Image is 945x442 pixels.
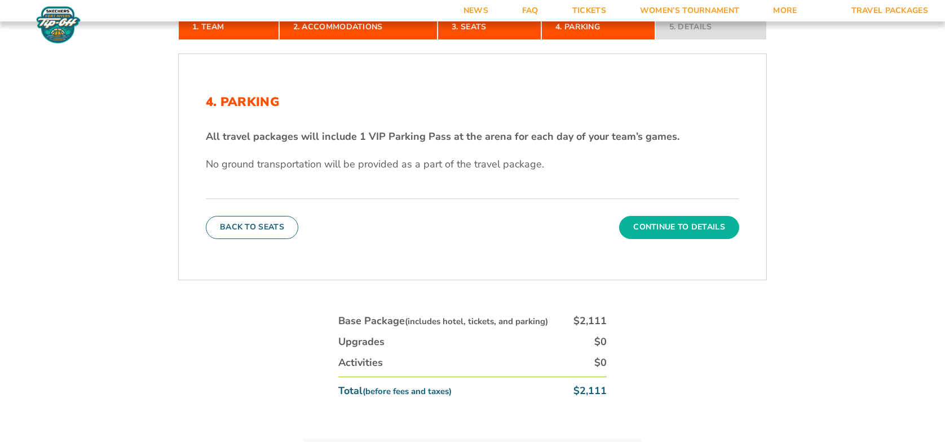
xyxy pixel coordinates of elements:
a: 1. Team [178,15,279,39]
img: Fort Myers Tip-Off [34,6,83,44]
small: (includes hotel, tickets, and parking) [405,316,548,327]
div: Total [338,384,452,398]
div: Base Package [338,314,548,328]
small: (before fees and taxes) [363,386,452,397]
div: $0 [594,335,607,349]
button: Continue To Details [619,216,739,238]
a: 2. Accommodations [279,15,438,39]
button: Back To Seats [206,216,298,238]
div: Activities [338,356,383,370]
a: 3. Seats [438,15,541,39]
div: $2,111 [573,384,607,398]
p: No ground transportation will be provided as a part of the travel package. [206,157,739,171]
h2: 4. Parking [206,95,739,109]
div: $2,111 [573,314,607,328]
div: $0 [594,356,607,370]
div: Upgrades [338,335,385,349]
strong: All travel packages will include 1 VIP Parking Pass at the arena for each day of your team’s games. [206,130,679,143]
